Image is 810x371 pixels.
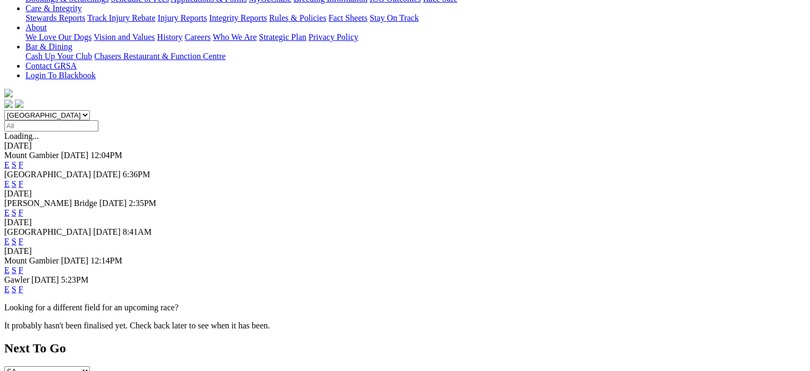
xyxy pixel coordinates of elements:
[4,160,10,169] a: E
[12,160,16,169] a: S
[26,42,72,51] a: Bar & Dining
[26,13,806,23] div: Care & Integrity
[4,266,10,275] a: E
[4,141,806,151] div: [DATE]
[329,13,368,22] a: Fact Sheets
[4,120,98,131] input: Select date
[90,256,122,265] span: 12:14PM
[93,227,121,236] span: [DATE]
[12,266,16,275] a: S
[4,275,29,284] span: Gawler
[4,100,13,108] img: facebook.svg
[123,227,152,236] span: 8:41AM
[308,32,358,42] a: Privacy Policy
[259,32,306,42] a: Strategic Plan
[93,170,121,179] span: [DATE]
[4,189,806,199] div: [DATE]
[15,100,23,108] img: twitter.svg
[4,237,10,246] a: E
[87,13,155,22] a: Track Injury Rebate
[19,160,23,169] a: F
[26,23,47,32] a: About
[129,199,156,208] span: 2:35PM
[61,256,89,265] span: [DATE]
[12,208,16,217] a: S
[26,71,96,80] a: Login To Blackbook
[370,13,419,22] a: Stay On Track
[4,341,806,356] h2: Next To Go
[4,151,59,160] span: Mount Gambier
[4,321,270,330] partial: It probably hasn't been finalised yet. Check back later to see when it has been.
[4,218,806,227] div: [DATE]
[209,13,267,22] a: Integrity Reports
[61,275,89,284] span: 5:23PM
[19,266,23,275] a: F
[185,32,211,42] a: Careers
[61,151,89,160] span: [DATE]
[94,52,226,61] a: Chasers Restaurant & Function Centre
[19,208,23,217] a: F
[26,52,806,61] div: Bar & Dining
[4,256,59,265] span: Mount Gambier
[4,199,97,208] span: [PERSON_NAME] Bridge
[4,285,10,294] a: E
[4,131,39,141] span: Loading...
[4,227,91,236] span: [GEOGRAPHIC_DATA]
[26,32,91,42] a: We Love Our Dogs
[4,179,10,188] a: E
[26,4,82,13] a: Care & Integrity
[157,13,207,22] a: Injury Reports
[19,179,23,188] a: F
[26,61,77,70] a: Contact GRSA
[94,32,155,42] a: Vision and Values
[31,275,59,284] span: [DATE]
[26,52,92,61] a: Cash Up Your Club
[4,246,806,256] div: [DATE]
[19,237,23,246] a: F
[19,285,23,294] a: F
[123,170,151,179] span: 6:36PM
[12,285,16,294] a: S
[26,32,806,42] div: About
[26,13,85,22] a: Stewards Reports
[12,237,16,246] a: S
[90,151,122,160] span: 12:04PM
[4,89,13,97] img: logo-grsa-white.png
[99,199,127,208] span: [DATE]
[4,208,10,217] a: E
[4,170,91,179] span: [GEOGRAPHIC_DATA]
[12,179,16,188] a: S
[157,32,182,42] a: History
[269,13,327,22] a: Rules & Policies
[213,32,257,42] a: Who We Are
[4,303,806,312] p: Looking for a different field for an upcoming race?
